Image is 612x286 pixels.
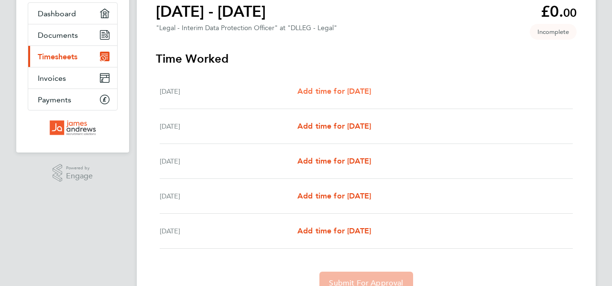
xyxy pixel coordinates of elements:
[297,121,371,131] span: Add time for [DATE]
[156,51,577,66] h3: Time Worked
[541,2,577,21] app-decimal: £0.
[53,164,93,182] a: Powered byEngage
[297,191,371,200] span: Add time for [DATE]
[38,95,71,104] span: Payments
[66,164,93,172] span: Powered by
[297,86,371,97] a: Add time for [DATE]
[28,89,117,110] a: Payments
[160,190,297,202] div: [DATE]
[297,226,371,235] span: Add time for [DATE]
[297,87,371,96] span: Add time for [DATE]
[297,190,371,202] a: Add time for [DATE]
[28,24,117,45] a: Documents
[297,156,371,165] span: Add time for [DATE]
[38,52,77,61] span: Timesheets
[160,86,297,97] div: [DATE]
[160,121,297,132] div: [DATE]
[297,121,371,132] a: Add time for [DATE]
[156,2,266,21] h1: [DATE] - [DATE]
[160,155,297,167] div: [DATE]
[563,6,577,20] span: 00
[297,155,371,167] a: Add time for [DATE]
[38,31,78,40] span: Documents
[156,24,337,32] div: "Legal - Interim Data Protection Officer" at "DLLEG - Legal"
[28,120,118,135] a: Go to home page
[28,46,117,67] a: Timesheets
[66,172,93,180] span: Engage
[160,225,297,237] div: [DATE]
[28,67,117,88] a: Invoices
[297,225,371,237] a: Add time for [DATE]
[49,120,96,135] img: jarsolutions-logo-retina.png
[38,9,76,18] span: Dashboard
[28,3,117,24] a: Dashboard
[530,24,577,40] span: This timesheet is Incomplete.
[38,74,66,83] span: Invoices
